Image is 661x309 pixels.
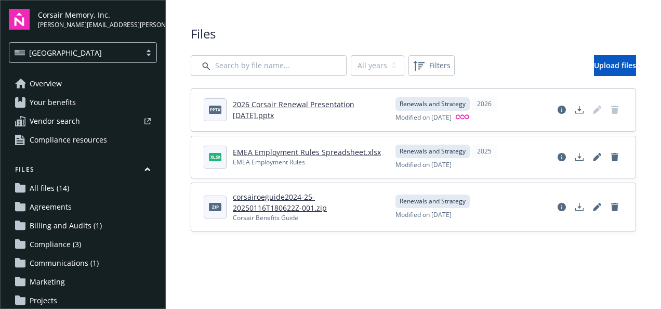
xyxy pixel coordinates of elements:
[400,147,466,156] span: Renewals and Strategy
[29,47,102,58] span: [GEOGRAPHIC_DATA]
[9,113,157,130] a: Vendor search
[233,158,381,167] div: EMEA Employment Rules
[589,101,605,118] span: Edit document
[9,292,157,309] a: Projects
[9,274,157,290] a: Marketing
[571,101,588,118] a: Download document
[594,60,636,70] span: Upload files
[30,94,76,111] span: Your benefits
[9,132,157,148] a: Compliance resources
[606,199,623,215] a: Delete document
[15,47,136,58] span: [GEOGRAPHIC_DATA]
[9,236,157,253] a: Compliance (3)
[209,203,221,211] span: zip
[589,149,605,165] a: Edit document
[571,199,588,215] a: Download document
[209,153,221,161] span: xlsx
[9,165,157,178] button: Files
[30,199,72,215] span: Agreements
[553,101,570,118] a: View file details
[233,192,327,213] a: corsairoeguide2024-25-20250116T180622Z-001.zip
[30,113,80,130] span: Vendor search
[594,55,636,76] a: Upload files
[209,106,221,113] span: pptx
[233,147,381,157] a: EMEA Employment Rules Spreadsheet.xlsx
[30,236,81,253] span: Compliance (3)
[30,217,102,234] span: Billing and Audits (1)
[38,9,157,30] button: Corsair Memory, Inc.[PERSON_NAME][EMAIL_ADDRESS][PERSON_NAME][DOMAIN_NAME]
[472,97,497,111] div: 2026
[553,149,570,165] a: View file details
[9,75,157,92] a: Overview
[571,149,588,165] a: Download document
[9,9,30,30] img: navigator-logo.svg
[9,180,157,197] a: All files (14)
[9,94,157,111] a: Your benefits
[9,255,157,272] a: Communications (1)
[429,60,451,71] span: Filters
[408,55,455,76] button: Filters
[606,101,623,118] span: Delete document
[400,197,466,206] span: Renewals and Strategy
[411,57,453,74] span: Filters
[589,199,605,215] a: Edit document
[9,199,157,215] a: Agreements
[38,9,157,20] span: Corsair Memory, Inc.
[191,55,347,76] input: Search by file name...
[30,132,107,148] span: Compliance resources
[9,217,157,234] a: Billing and Audits (1)
[553,199,570,215] a: View file details
[191,25,636,43] span: Files
[30,255,99,272] span: Communications (1)
[38,20,157,30] span: [PERSON_NAME][EMAIL_ADDRESS][PERSON_NAME][DOMAIN_NAME]
[395,113,452,123] span: Modified on [DATE]
[30,292,57,309] span: Projects
[400,99,466,109] span: Renewals and Strategy
[30,75,62,92] span: Overview
[395,160,452,170] span: Modified on [DATE]
[606,149,623,165] a: Delete document
[233,99,354,120] a: 2026 Corsair Renewal Presentation [DATE].pptx
[472,145,497,158] div: 2025
[30,274,65,290] span: Marketing
[30,180,69,197] span: All files (14)
[395,210,452,220] span: Modified on [DATE]
[233,213,383,223] div: Corsair Benefits Guide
